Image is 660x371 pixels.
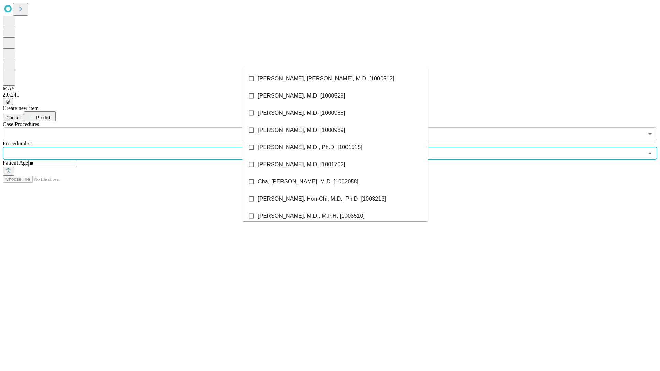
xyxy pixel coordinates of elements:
[258,195,386,203] span: [PERSON_NAME], Hon-Chi, M.D., Ph.D. [1003213]
[36,115,50,120] span: Predict
[258,212,365,220] span: [PERSON_NAME], M.D., M.P.H. [1003510]
[3,92,657,98] div: 2.0.241
[24,111,56,121] button: Predict
[5,99,10,104] span: @
[3,105,39,111] span: Create new item
[3,160,28,166] span: Patient Age
[258,75,394,83] span: [PERSON_NAME], [PERSON_NAME], M.D. [1000512]
[3,121,39,127] span: Scheduled Procedure
[3,140,32,146] span: Proceduralist
[258,92,345,100] span: [PERSON_NAME], M.D. [1000529]
[258,143,362,151] span: [PERSON_NAME], M.D., Ph.D. [1001515]
[6,115,21,120] span: Cancel
[3,98,13,105] button: @
[258,178,359,186] span: Cha, [PERSON_NAME], M.D. [1002058]
[258,109,345,117] span: [PERSON_NAME], M.D. [1000988]
[258,126,345,134] span: [PERSON_NAME], M.D. [1000989]
[3,86,657,92] div: MAY
[645,148,655,158] button: Close
[3,114,24,121] button: Cancel
[645,129,655,139] button: Open
[258,160,345,169] span: [PERSON_NAME], M.D. [1001702]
